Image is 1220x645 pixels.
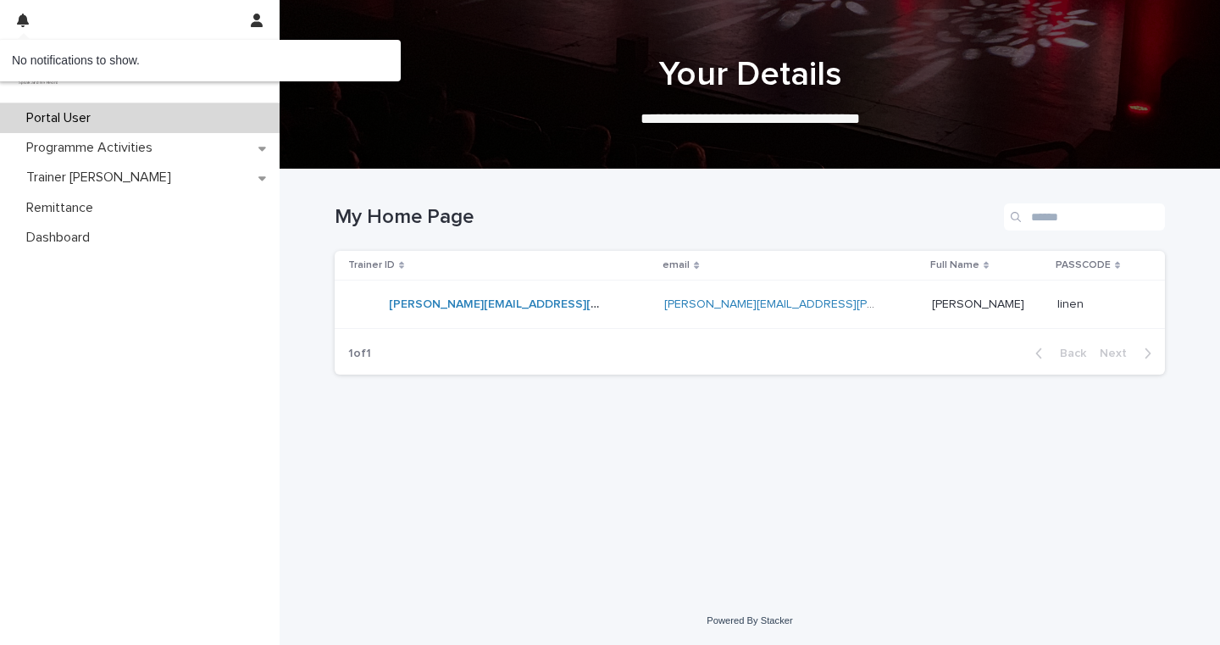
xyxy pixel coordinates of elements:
[335,333,385,375] p: 1 of 1
[1022,346,1093,361] button: Back
[707,615,792,626] a: Powered By Stacker
[1050,348,1086,359] span: Back
[930,256,979,275] p: Full Name
[335,281,1165,329] tr: [PERSON_NAME][EMAIL_ADDRESS][PERSON_NAME][DOMAIN_NAME] [PERSON_NAME][EMAIL_ADDRESS][PERSON_NAME][...
[12,53,387,68] p: No notifications to show.
[348,256,395,275] p: Trainer ID
[664,298,1040,310] a: [PERSON_NAME][EMAIL_ADDRESS][PERSON_NAME][DOMAIN_NAME]
[19,140,166,156] p: Programme Activities
[1004,203,1165,231] input: Search
[663,256,690,275] p: email
[389,298,776,310] a: [PERSON_NAME][EMAIL_ADDRESS][PERSON_NAME][DOMAIN_NAME]
[19,230,103,246] p: Dashboard
[1093,346,1165,361] button: Next
[19,110,104,126] p: Portal User
[335,205,997,230] h1: My Home Page
[1056,256,1111,275] p: PASSCODE
[932,294,1028,312] p: [PERSON_NAME]
[1100,348,1137,359] span: Next
[335,54,1165,95] h1: Your Details
[1057,294,1087,312] p: linen
[19,200,107,216] p: Remittance
[19,170,185,186] p: Trainer [PERSON_NAME]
